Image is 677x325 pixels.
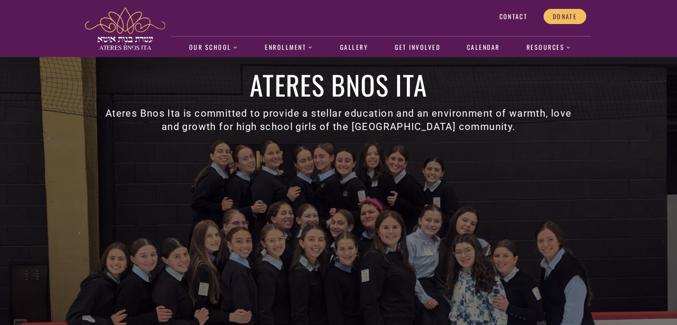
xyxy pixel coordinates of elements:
[462,37,504,58] a: Calendar
[85,7,165,50] img: ateres
[99,71,578,98] h1: Ateres Bnos Ita
[99,107,578,134] h3: Ateres Bnos Ita is committed to provide a stellar education and an environment of warmth, love an...
[490,9,536,24] a: Contact
[260,37,318,58] a: Enrollment
[335,37,373,58] a: Gallery
[184,37,243,58] a: Our School
[553,12,577,20] span: Donate
[499,12,527,20] span: Contact
[390,37,445,58] a: Get Involved
[543,9,586,24] a: Donate
[522,37,576,58] a: Resources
